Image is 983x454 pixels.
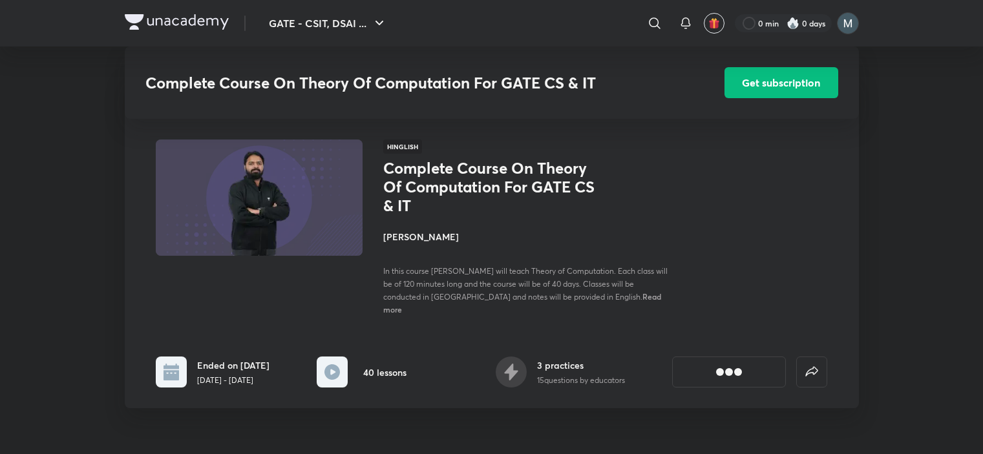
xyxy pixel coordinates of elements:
h6: Ended on [DATE] [197,358,270,372]
span: In this course [PERSON_NAME] will teach Theory of Computation. Each class will be of 120 minutes ... [383,266,668,302]
button: avatar [704,13,724,34]
h6: 40 lessons [363,366,407,379]
p: 15 questions by educators [537,375,625,386]
button: false [796,356,827,387]
button: [object Object] [672,356,786,387]
img: avatar [708,17,720,29]
h1: Complete Course On Theory Of Computation For GATE CS & IT [383,159,595,214]
button: Get subscription [724,67,838,98]
img: Company Logo [125,14,229,30]
img: Manish Sharma [837,12,859,34]
button: GATE - CSIT, DSAI ... [261,10,395,36]
img: streak [787,17,799,30]
p: [DATE] - [DATE] [197,375,270,386]
span: Hinglish [383,139,422,154]
h6: 3 practices [537,358,625,372]
h3: Complete Course On Theory Of Computation For GATE CS & IT [145,74,651,92]
img: Thumbnail [153,138,364,257]
a: Company Logo [125,14,229,33]
h4: [PERSON_NAME] [383,230,673,243]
